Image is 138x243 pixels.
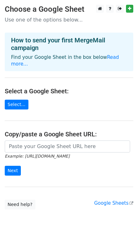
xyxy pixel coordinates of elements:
input: Next [5,166,21,176]
h4: Select a Google Sheet: [5,87,133,95]
a: Read more... [11,54,119,67]
a: Need help? [5,200,35,209]
p: Find your Google Sheet in the box below [11,54,127,67]
h4: How to send your first MergeMail campaign [11,36,127,52]
a: Google Sheets [94,200,133,206]
h3: Choose a Google Sheet [5,5,133,14]
p: Use one of the options below... [5,16,133,23]
a: Select... [5,100,28,109]
input: Paste your Google Sheet URL here [5,140,130,153]
small: Example: [URL][DOMAIN_NAME] [5,154,69,159]
h4: Copy/paste a Google Sheet URL: [5,130,133,138]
